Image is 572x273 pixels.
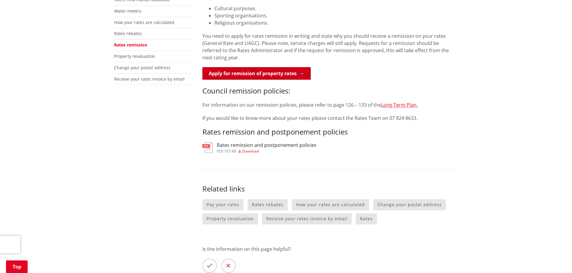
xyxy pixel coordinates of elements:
[292,199,369,210] a: How your rates are calculated
[202,185,458,193] h3: Related links
[202,128,458,136] h3: Rates remission and postponement policies
[248,199,288,210] a: Rates rebates
[217,149,223,154] span: pdf
[214,5,458,12] li: Cultural purposes.
[356,213,377,224] a: Rates
[381,102,418,108] a: Long Term Plan.
[373,199,446,210] a: Change your postal address
[544,248,566,269] iframe: Messenger Launcher
[202,101,458,108] p: For information on our remission policies, please refer to page 126 – 133 of the
[114,76,185,82] a: Receive your rates invoice by email
[214,19,458,26] li: Religious organisations.
[202,67,311,80] a: Apply for remission of property rates
[202,32,458,61] p: You need to apply for rates remission in writing and state why you should receive a remission on ...
[202,114,458,122] p: If you would like to know more about your rates please contact the Rates Team on 07 824 8633.
[262,213,352,224] a: Receive your rates invoice by email
[202,87,458,95] h3: Council remission policies:
[114,8,141,14] a: Water meters
[202,142,213,153] img: document-pdf.svg
[214,12,458,19] li: Sporting organisations.
[217,150,316,153] div: ,
[202,245,458,253] p: Is the information on this page helpful?
[202,213,258,224] a: Property revaluation
[217,142,316,148] h3: Rates remission and postponement policies
[224,149,236,154] span: 107 KB
[114,42,147,48] a: Rates remission
[114,31,142,36] a: Rates rebates
[202,142,316,153] a: Rates remission and postponement policies pdf,107 KB Download
[114,53,155,59] a: Property revaluation
[202,199,244,210] a: Pay your rates
[114,65,171,70] a: Change your postal address
[242,149,259,154] span: Download
[114,19,174,25] a: How your rates are calculated
[6,260,28,273] a: Top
